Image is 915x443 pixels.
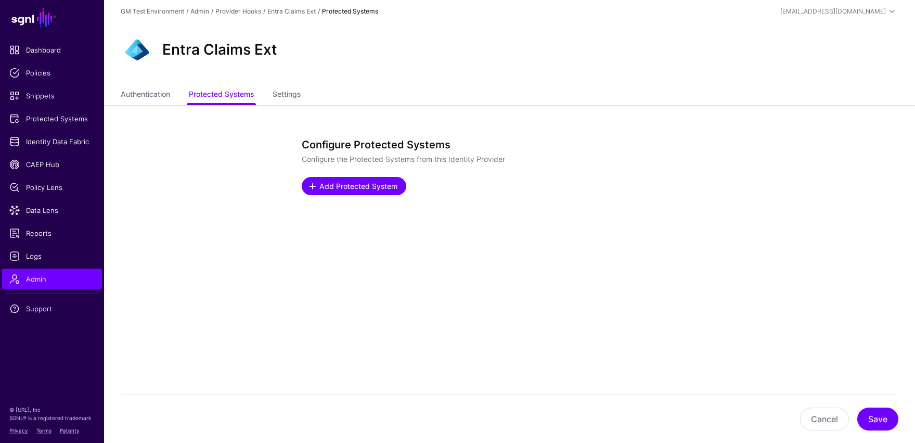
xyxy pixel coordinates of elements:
[322,7,378,15] strong: Protected Systems
[6,6,98,29] a: SGNL
[121,85,170,105] a: Authentication
[121,7,184,15] a: GM Test Environment
[2,85,102,106] a: Snippets
[302,154,718,164] p: Configure the Protected Systems from this Identity Provider
[2,131,102,152] a: Identity Data Fabric
[9,274,95,284] span: Admin
[302,138,718,151] h3: Configure Protected Systems
[9,113,95,124] span: Protected Systems
[2,269,102,289] a: Admin
[2,108,102,129] a: Protected Systems
[9,136,95,147] span: Identity Data Fabric
[162,41,277,59] h2: Entra Claims Ext
[2,177,102,198] a: Policy Lens
[2,40,102,60] a: Dashboard
[800,408,849,431] button: Cancel
[9,205,95,216] span: Data Lens
[857,408,898,431] button: Save
[261,7,267,16] div: /
[36,427,51,434] a: Terms
[184,7,190,16] div: /
[209,7,215,16] div: /
[190,7,209,15] a: Admin
[316,7,322,16] div: /
[9,427,28,434] a: Privacy
[9,45,95,55] span: Dashboard
[2,200,102,221] a: Data Lens
[9,251,95,261] span: Logs
[189,85,254,105] a: Protected Systems
[267,7,316,15] a: Entra Claims Ext
[780,7,886,16] div: [EMAIL_ADDRESS][DOMAIN_NAME]
[2,62,102,83] a: Policies
[215,7,261,15] a: Provider Hooks
[9,406,95,414] p: © [URL], Inc
[2,223,102,244] a: Reports
[9,91,95,101] span: Snippets
[9,68,95,78] span: Policies
[9,159,95,170] span: CAEP Hub
[318,181,398,192] span: Add Protected System
[9,303,95,314] span: Support
[9,414,95,422] p: SGNL® is a registered trademark
[273,85,301,105] a: Settings
[2,246,102,267] a: Logs
[2,154,102,175] a: CAEP Hub
[9,228,95,238] span: Reports
[60,427,79,434] a: Patents
[9,182,95,193] span: Policy Lens
[121,33,154,67] img: svg+xml;base64,PHN2ZyB3aWR0aD0iNjQiIGhlaWdodD0iNjQiIHZpZXdCb3g9IjAgMCA2NCA2NCIgZmlsbD0ibm9uZSIgeG...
